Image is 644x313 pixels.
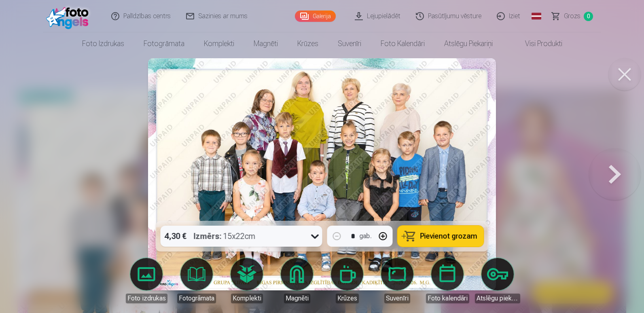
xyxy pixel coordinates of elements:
div: Suvenīri [384,294,410,303]
a: Atslēgu piekariņi [475,258,520,303]
div: Magnēti [284,294,310,303]
span: 0 [584,12,593,21]
div: 4,30 € [161,226,191,247]
div: Fotogrāmata [177,294,216,303]
a: Galerija [295,11,336,22]
span: Pievienot grozam [420,233,477,240]
a: Foto kalendāri [371,32,434,55]
a: Krūzes [324,258,370,303]
span: Grozs [564,11,580,21]
a: Krūzes [288,32,328,55]
a: Visi produkti [502,32,572,55]
a: Magnēti [274,258,320,303]
div: gab. [360,231,372,241]
strong: Izmērs : [194,231,222,242]
img: /fa1 [46,3,93,29]
a: Foto izdrukas [72,32,134,55]
a: Magnēti [244,32,288,55]
a: Foto izdrukas [124,258,169,303]
a: Suvenīri [328,32,371,55]
a: Suvenīri [375,258,420,303]
div: Foto kalendāri [426,294,469,303]
a: Komplekti [194,32,244,55]
div: 15x22cm [194,226,256,247]
a: Komplekti [224,258,269,303]
a: Foto kalendāri [425,258,470,303]
a: Atslēgu piekariņi [434,32,502,55]
a: Fotogrāmata [134,32,194,55]
a: Fotogrāmata [174,258,219,303]
div: Krūzes [336,294,359,303]
div: Atslēgu piekariņi [475,294,520,303]
button: Pievienot grozam [398,226,484,247]
div: Komplekti [231,294,263,303]
div: Foto izdrukas [126,294,167,303]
